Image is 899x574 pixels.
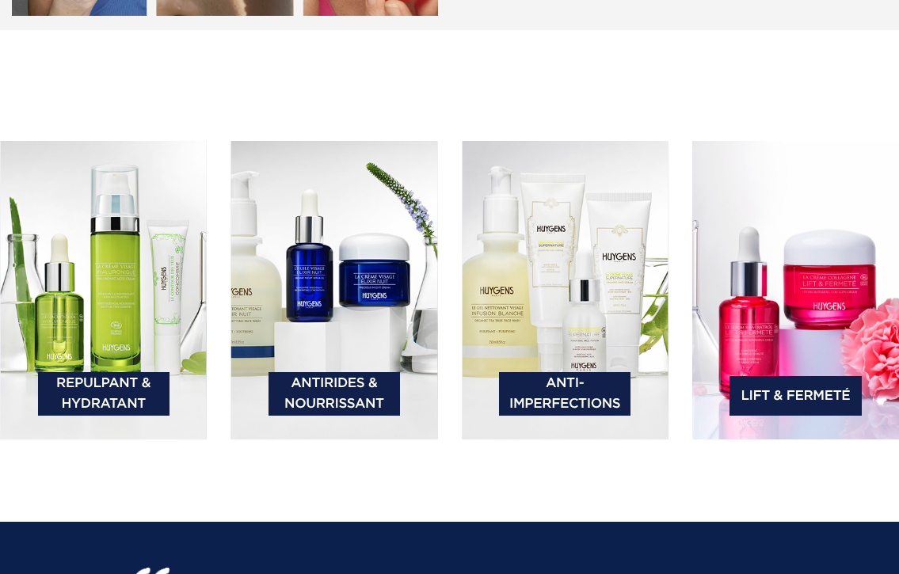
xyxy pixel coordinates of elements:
[692,141,899,439] img: bannière catégorie 4
[38,372,170,416] a: Repulpant & Hydratant
[729,376,861,416] a: Lift & Fermeté
[230,141,437,439] img: bannière catégorie 2
[499,372,630,416] a: Anti-Imperfections
[269,372,400,416] a: Antirides & Nourrissant
[462,141,669,439] img: bannière catégorie 3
